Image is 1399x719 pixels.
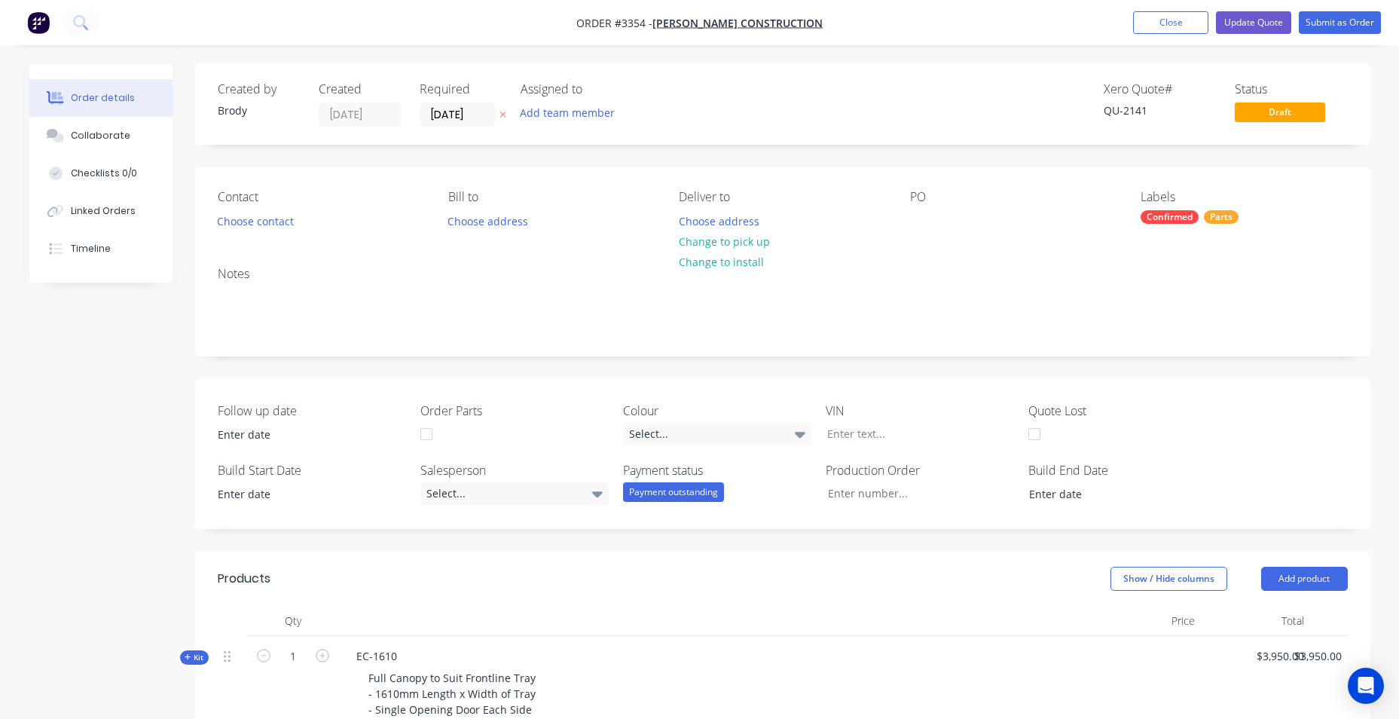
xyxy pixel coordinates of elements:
button: Submit as Order [1299,11,1381,34]
div: EC-1610 [344,645,409,667]
div: Linked Orders [71,204,136,218]
div: Required [420,82,502,96]
button: Update Quote [1216,11,1291,34]
input: Enter date [207,424,395,446]
div: Kit [180,650,209,665]
div: Select... [623,423,811,445]
button: Linked Orders [29,192,173,230]
div: Select... [420,482,609,505]
input: Enter date [207,483,395,506]
label: Quote Lost [1028,402,1217,420]
img: Factory [27,11,50,34]
div: Contact [218,190,424,204]
label: Colour [623,402,811,420]
div: Timeline [71,242,111,255]
span: Order #3354 - [576,16,652,30]
label: Payment status [623,461,811,479]
label: Follow up date [218,402,406,420]
button: Show / Hide columns [1110,567,1227,591]
input: Enter number... [815,482,1014,505]
div: Brody [218,102,301,118]
button: Add team member [521,102,623,123]
label: VIN [826,402,1014,420]
div: Price [1092,606,1201,636]
label: Build Start Date [218,461,406,479]
div: Confirmed [1141,210,1199,224]
div: Order details [71,91,135,105]
div: Checklists 0/0 [71,167,137,180]
div: Labels [1141,190,1347,204]
button: Add team member [512,102,622,123]
div: Products [218,570,270,588]
div: Status [1235,82,1348,96]
button: Order details [29,79,173,117]
div: Xero Quote # [1104,82,1217,96]
label: Production Order [826,461,1014,479]
div: Parts [1204,210,1239,224]
button: Close [1133,11,1208,34]
button: Add product [1261,567,1348,591]
input: Enter date [1019,483,1206,506]
div: Collaborate [71,129,130,142]
div: Open Intercom Messenger [1348,668,1384,704]
div: Created [319,82,402,96]
button: Checklists 0/0 [29,155,173,192]
a: [PERSON_NAME] Construction [652,16,823,30]
div: Total [1201,606,1310,636]
div: Deliver to [679,190,885,204]
div: Assigned to [521,82,671,96]
button: Choose address [670,210,767,231]
button: Choose contact [209,210,301,231]
div: PO [910,190,1116,204]
div: Notes [218,267,1348,281]
div: Qty [248,606,338,636]
label: Order Parts [420,402,609,420]
button: Choose address [440,210,536,231]
span: Kit [185,652,204,663]
button: Change to pick up [670,231,777,252]
div: Bill to [448,190,655,204]
button: Timeline [29,230,173,268]
label: Build End Date [1028,461,1217,479]
span: Draft [1235,102,1325,121]
button: Collaborate [29,117,173,155]
div: Payment outstanding [623,482,724,502]
div: Created by [218,82,301,96]
div: QU-2141 [1104,102,1217,118]
label: Salesperson [420,461,609,479]
button: Change to install [670,252,771,272]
